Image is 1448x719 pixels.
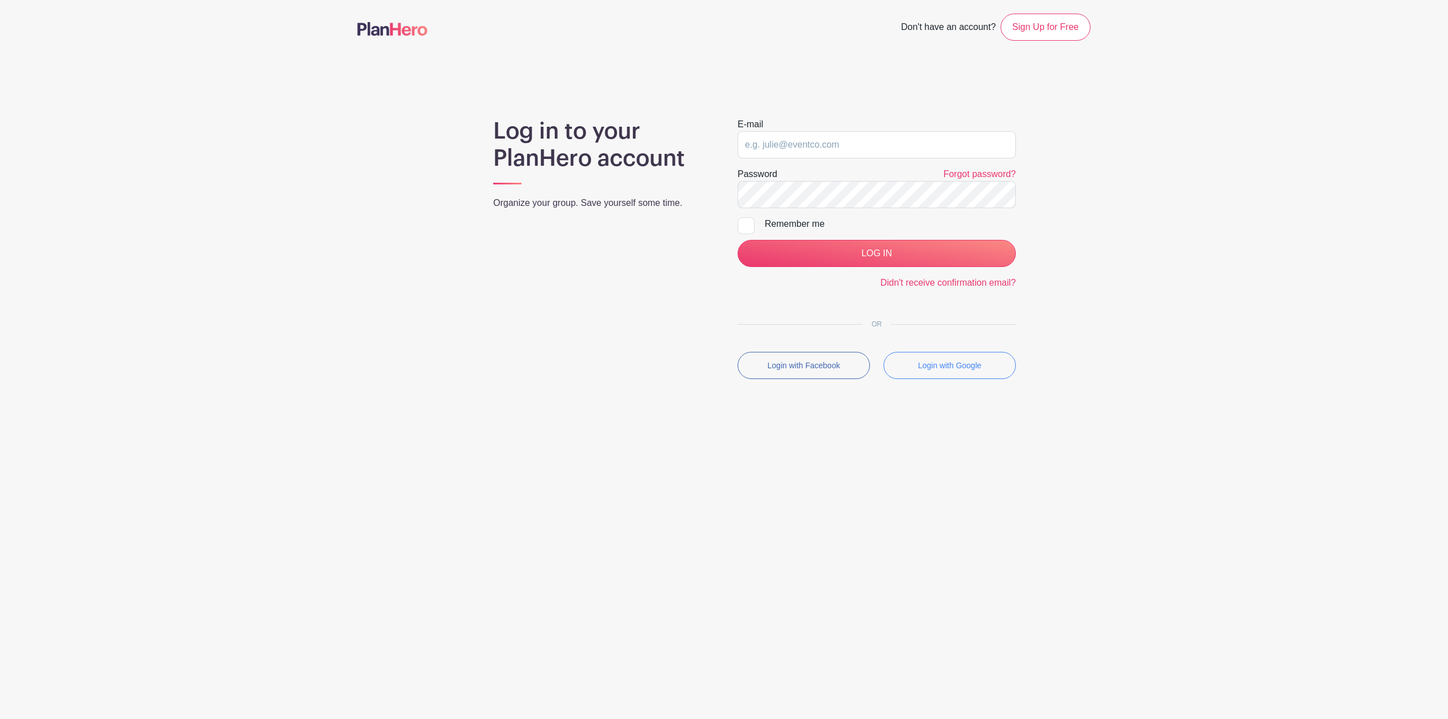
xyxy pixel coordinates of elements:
[863,320,891,328] span: OR
[884,352,1016,379] button: Login with Google
[493,196,710,210] p: Organize your group. Save yourself some time.
[880,278,1016,287] a: Didn't receive confirmation email?
[943,169,1016,179] a: Forgot password?
[768,361,840,370] small: Login with Facebook
[738,118,763,131] label: E-mail
[738,167,777,181] label: Password
[1001,14,1091,41] a: Sign Up for Free
[765,217,1016,231] div: Remember me
[738,131,1016,158] input: e.g. julie@eventco.com
[918,361,981,370] small: Login with Google
[901,16,996,41] span: Don't have an account?
[738,352,870,379] button: Login with Facebook
[493,118,710,172] h1: Log in to your PlanHero account
[357,22,428,36] img: logo-507f7623f17ff9eddc593b1ce0a138ce2505c220e1c5a4e2b4648c50719b7d32.svg
[738,240,1016,267] input: LOG IN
